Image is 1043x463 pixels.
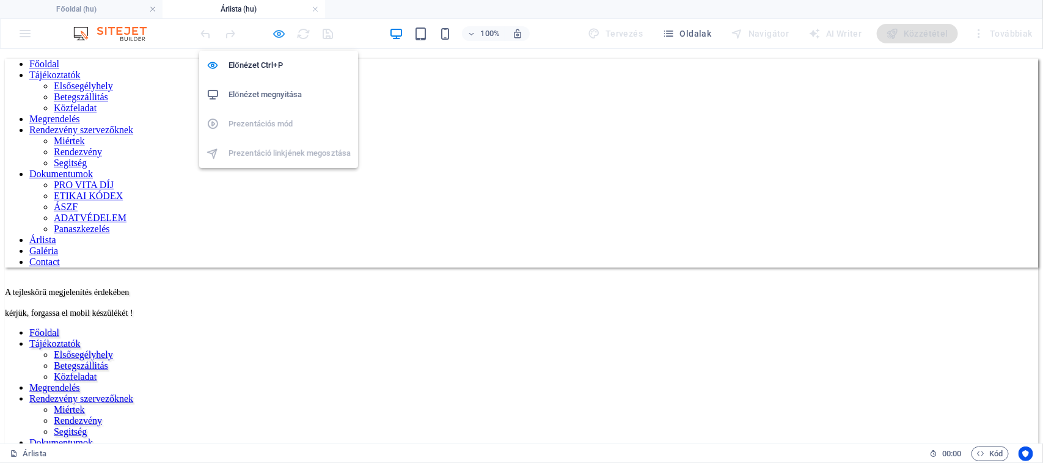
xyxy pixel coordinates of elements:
[657,24,716,43] button: Oldalak
[942,447,961,461] span: 00 00
[10,447,46,461] a: Kattintson a kijelölés megszüntetéséhez. Dupla kattintás az oldalak megnyitásához
[163,2,325,16] h4: Árlista (hu)
[1019,447,1033,461] button: Usercentrics
[662,27,711,40] span: Oldalak
[977,447,1003,461] span: Kód
[229,87,351,102] h6: Előnézet megnyitása
[462,26,505,41] button: 100%
[972,447,1009,461] button: Kód
[584,24,648,43] div: Tervezés (Ctrl+Alt+Y)
[229,58,351,73] h6: Előnézet Ctrl+P
[929,447,962,461] h6: Munkamenet idő
[951,449,953,458] span: :
[480,26,500,41] h6: 100%
[70,26,162,41] img: Editor Logo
